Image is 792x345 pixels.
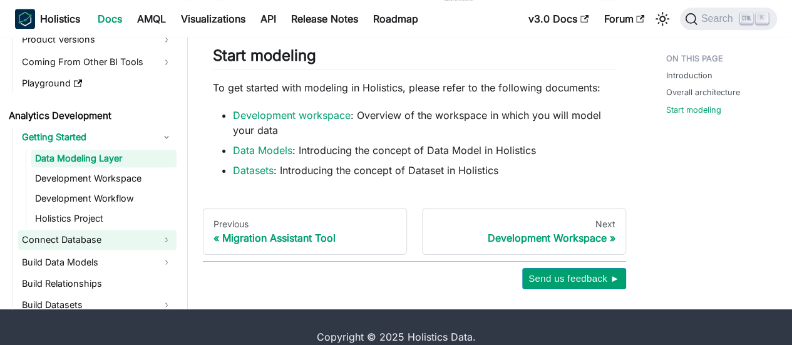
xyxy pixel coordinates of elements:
a: Playground [18,75,177,92]
a: Overall architecture [666,86,740,98]
a: Build Datasets [18,295,177,315]
li: : Overview of the workspace in which you will model your data [233,108,616,138]
a: Docs [90,9,130,29]
div: Next [433,219,615,230]
a: Introduction [666,70,712,81]
div: Previous [213,219,396,230]
button: Switch between dark and light mode (currently light mode) [652,9,672,29]
li: : Introducing the concept of Dataset in Holistics [233,163,616,178]
a: Development Workflow [31,190,177,207]
div: Migration Assistant Tool [213,232,396,244]
a: Connect Database [18,230,177,250]
a: Datasets [233,164,274,177]
a: HolisticsHolistics [15,9,80,29]
a: Build Data Models [18,252,177,272]
a: Data Modeling Layer [31,150,177,167]
a: Release Notes [284,9,366,29]
img: Holistics [15,9,35,29]
a: Build Relationships [18,275,177,292]
a: v3.0 Docs [521,9,596,29]
a: Forum [596,9,652,29]
a: Data Models [233,144,292,157]
p: To get started with modeling in Holistics, please refer to the following documents: [213,80,616,95]
button: Send us feedback ► [522,268,626,289]
a: Roadmap [366,9,426,29]
a: Analytics Development [5,107,177,125]
a: Product Versions [18,29,177,49]
div: Development Workspace [433,232,615,244]
a: PreviousMigration Assistant Tool [203,208,407,255]
a: Visualizations [173,9,253,29]
a: Start modeling [666,104,721,116]
a: API [253,9,284,29]
span: Send us feedback ► [528,270,620,287]
nav: Docs pages [203,208,626,255]
h2: Start modeling [213,46,616,70]
a: AMQL [130,9,173,29]
a: Getting Started [18,127,177,147]
li: : Introducing the concept of Data Model in Holistics [233,143,616,158]
a: NextDevelopment Workspace [422,208,626,255]
a: Development Workspace [31,170,177,187]
a: Holistics Project [31,210,177,227]
div: Copyright © 2025 Holistics Data. [54,329,738,344]
a: Coming From Other BI Tools [18,52,177,72]
b: Holistics [40,11,80,26]
a: Development workspace [233,109,351,121]
button: Search (Ctrl+K) [680,8,777,30]
span: Search [697,13,741,24]
kbd: K [756,13,768,24]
